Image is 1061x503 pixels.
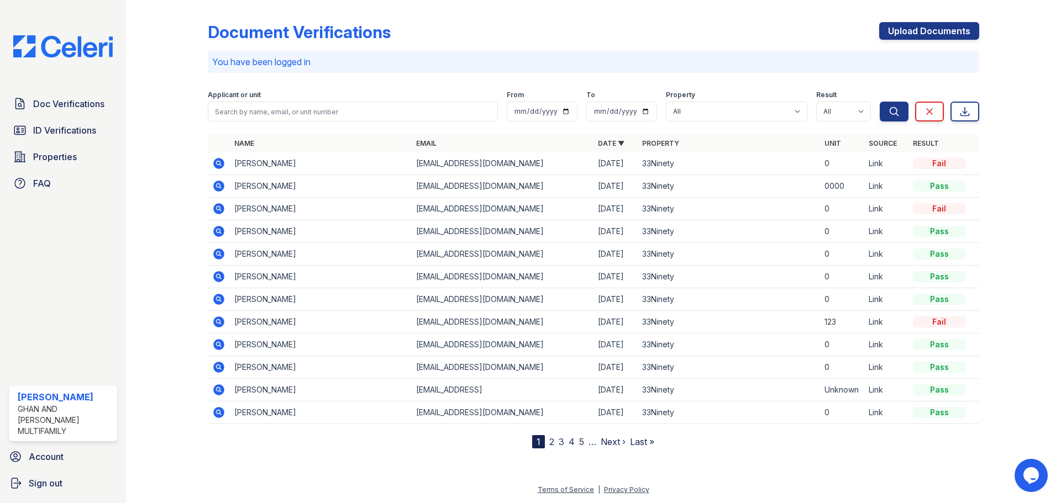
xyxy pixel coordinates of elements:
[913,158,966,169] div: Fail
[630,436,654,447] a: Last »
[412,266,593,288] td: [EMAIL_ADDRESS][DOMAIN_NAME]
[230,356,412,379] td: [PERSON_NAME]
[593,356,638,379] td: [DATE]
[864,311,908,333] td: Link
[820,243,864,266] td: 0
[820,356,864,379] td: 0
[4,472,122,494] a: Sign out
[638,379,820,401] td: 33Ninety
[864,243,908,266] td: Link
[913,362,966,373] div: Pass
[638,333,820,356] td: 33Ninety
[412,175,593,198] td: [EMAIL_ADDRESS][DOMAIN_NAME]
[412,333,593,356] td: [EMAIL_ADDRESS][DOMAIN_NAME]
[4,35,122,57] img: CE_Logo_Blue-a8612792a0a2168367f1c8372b55b34899dd931a85d93a1a3d3e32e68fde9ad4.png
[638,356,820,379] td: 33Ninety
[820,175,864,198] td: 0000
[33,150,77,163] span: Properties
[913,181,966,192] div: Pass
[913,248,966,260] div: Pass
[816,91,837,99] label: Result
[604,485,649,494] a: Privacy Policy
[638,266,820,288] td: 33Ninety
[820,220,864,243] td: 0
[230,243,412,266] td: [PERSON_NAME]
[638,198,820,220] td: 33Ninety
[913,384,966,395] div: Pass
[913,139,939,147] a: Result
[820,198,864,220] td: 0
[593,288,638,311] td: [DATE]
[593,333,638,356] td: [DATE]
[666,91,695,99] label: Property
[638,401,820,424] td: 33Ninety
[820,379,864,401] td: Unknown
[864,175,908,198] td: Link
[642,139,679,147] a: Property
[864,333,908,356] td: Link
[412,220,593,243] td: [EMAIL_ADDRESS][DOMAIN_NAME]
[230,198,412,220] td: [PERSON_NAME]
[230,379,412,401] td: [PERSON_NAME]
[820,401,864,424] td: 0
[1015,459,1050,492] iframe: chat widget
[538,485,594,494] a: Terms of Service
[864,220,908,243] td: Link
[864,401,908,424] td: Link
[638,243,820,266] td: 33Ninety
[9,172,117,194] a: FAQ
[820,266,864,288] td: 0
[913,226,966,237] div: Pass
[593,243,638,266] td: [DATE]
[412,401,593,424] td: [EMAIL_ADDRESS][DOMAIN_NAME]
[33,97,104,110] span: Doc Verifications
[230,288,412,311] td: [PERSON_NAME]
[29,450,64,463] span: Account
[820,152,864,175] td: 0
[412,288,593,311] td: [EMAIL_ADDRESS][DOMAIN_NAME]
[864,379,908,401] td: Link
[507,91,524,99] label: From
[593,401,638,424] td: [DATE]
[586,91,595,99] label: To
[230,175,412,198] td: [PERSON_NAME]
[212,55,975,68] p: You have been logged in
[593,266,638,288] td: [DATE]
[412,198,593,220] td: [EMAIL_ADDRESS][DOMAIN_NAME]
[913,294,966,305] div: Pass
[593,220,638,243] td: [DATE]
[598,485,600,494] div: |
[416,139,437,147] a: Email
[820,311,864,333] td: 123
[864,266,908,288] td: Link
[208,102,498,121] input: Search by name, email, or unit number
[234,139,254,147] a: Name
[589,435,596,448] span: …
[569,436,575,447] a: 4
[593,311,638,333] td: [DATE]
[869,139,897,147] a: Source
[864,356,908,379] td: Link
[638,311,820,333] td: 33Ninety
[913,316,966,327] div: Fail
[33,124,96,137] span: ID Verifications
[638,175,820,198] td: 33Ninety
[33,177,51,190] span: FAQ
[4,446,122,468] a: Account
[913,339,966,350] div: Pass
[593,198,638,220] td: [DATE]
[412,311,593,333] td: [EMAIL_ADDRESS][DOMAIN_NAME]
[230,311,412,333] td: [PERSON_NAME]
[820,333,864,356] td: 0
[9,93,117,115] a: Doc Verifications
[864,198,908,220] td: Link
[601,436,626,447] a: Next ›
[579,436,584,447] a: 5
[230,401,412,424] td: [PERSON_NAME]
[913,203,966,214] div: Fail
[593,379,638,401] td: [DATE]
[638,152,820,175] td: 33Ninety
[230,220,412,243] td: [PERSON_NAME]
[230,333,412,356] td: [PERSON_NAME]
